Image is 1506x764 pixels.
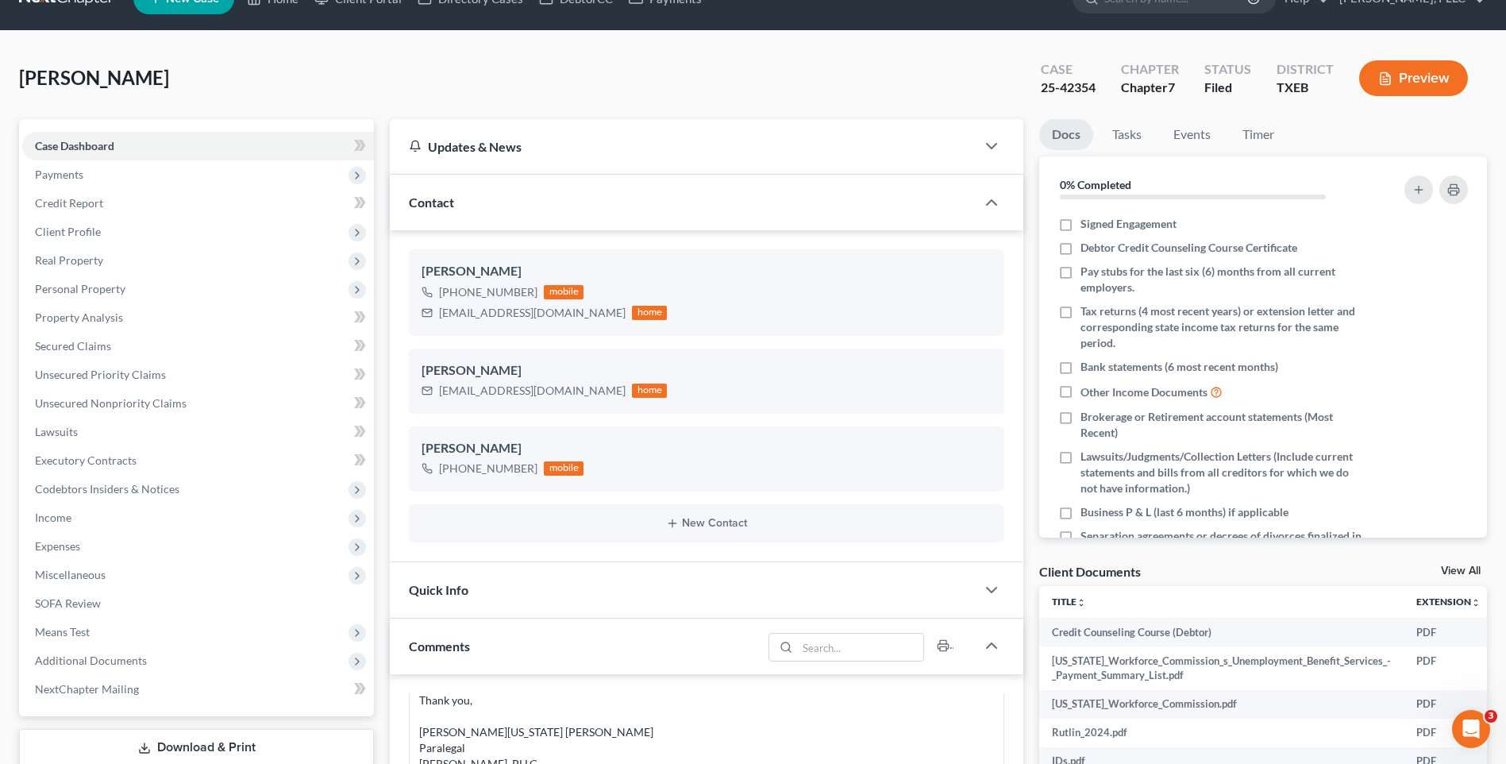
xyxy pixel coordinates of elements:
a: Credit Report [22,189,374,218]
td: Credit Counseling Course (Debtor) [1039,618,1404,646]
i: unfold_more [1077,598,1086,608]
div: Filed [1204,79,1251,97]
span: NextChapter Mailing [35,682,139,696]
td: PDF [1404,646,1493,690]
strong: 0% Completed [1060,178,1131,191]
span: SOFA Review [35,596,101,610]
span: Expenses [35,539,80,553]
input: Search... [797,634,923,661]
span: Executory Contracts [35,453,137,467]
span: Tax returns (4 most recent years) or extension letter and corresponding state income tax returns ... [1080,303,1362,351]
span: [PERSON_NAME] [19,66,169,89]
span: Income [35,511,71,524]
a: Tasks [1100,119,1154,150]
a: Events [1161,119,1223,150]
span: Separation agreements or decrees of divorces finalized in the past 2 years [1080,528,1362,560]
a: Docs [1039,119,1093,150]
div: 25-42354 [1041,79,1096,97]
span: 3 [1485,710,1497,723]
i: unfold_more [1471,598,1481,608]
span: Means Test [35,625,90,639]
a: Executory Contracts [22,446,374,475]
span: Payments [35,168,83,181]
a: Case Dashboard [22,132,374,160]
a: Unsecured Nonpriority Claims [22,389,374,418]
div: mobile [544,461,584,476]
div: Case [1041,60,1096,79]
span: Property Analysis [35,311,123,324]
div: [EMAIL_ADDRESS][DOMAIN_NAME] [439,305,626,321]
div: Chapter [1121,60,1179,79]
span: Secured Claims [35,339,111,353]
span: Unsecured Priority Claims [35,368,166,381]
div: [PHONE_NUMBER] [439,461,537,477]
a: NextChapter Mailing [22,675,374,704]
iframe: Intercom live chat [1452,710,1490,748]
div: home [632,306,667,320]
span: Miscellaneous [35,568,106,581]
a: Property Analysis [22,303,374,332]
div: [EMAIL_ADDRESS][DOMAIN_NAME] [439,383,626,399]
a: Extensionunfold_more [1416,596,1481,608]
a: Timer [1230,119,1287,150]
td: [US_STATE]_Workforce_Commission.pdf [1039,690,1404,719]
span: Quick Info [409,582,468,597]
div: home [632,384,667,398]
span: Other Income Documents [1080,384,1207,400]
span: Lawsuits/Judgments/Collection Letters (Include current statements and bills from all creditors fo... [1080,449,1362,496]
span: Contact [409,195,454,210]
a: Titleunfold_more [1052,596,1086,608]
button: New Contact [422,517,992,530]
a: SOFA Review [22,589,374,618]
div: Client Documents [1039,563,1141,580]
span: Debtor Credit Counseling Course Certificate [1080,240,1297,256]
span: 7 [1168,79,1175,95]
div: Chapter [1121,79,1179,97]
div: [PHONE_NUMBER] [439,284,537,300]
span: Codebtors Insiders & Notices [35,482,179,496]
span: Case Dashboard [35,139,114,152]
span: Client Profile [35,225,101,238]
div: [PERSON_NAME] [422,262,992,281]
div: Updates & News [409,138,957,155]
span: Comments [409,639,470,654]
span: Real Property [35,253,103,267]
span: Personal Property [35,282,125,295]
a: View All [1441,565,1481,577]
div: [PERSON_NAME] [422,361,992,380]
a: Unsecured Priority Claims [22,361,374,389]
td: PDF [1404,719,1493,747]
div: mobile [544,285,584,299]
td: PDF [1404,690,1493,719]
span: Brokerage or Retirement account statements (Most Recent) [1080,409,1362,441]
div: Status [1204,60,1251,79]
a: Lawsuits [22,418,374,446]
div: District [1277,60,1334,79]
span: Additional Documents [35,654,147,667]
td: Rutlin_2024.pdf [1039,719,1404,747]
span: Pay stubs for the last six (6) months from all current employers. [1080,264,1362,295]
a: Secured Claims [22,332,374,361]
span: Signed Engagement [1080,216,1177,232]
span: Business P & L (last 6 months) if applicable [1080,504,1288,520]
span: Bank statements (6 most recent months) [1080,359,1278,375]
button: Preview [1359,60,1468,96]
div: [PERSON_NAME] [422,439,992,458]
span: Unsecured Nonpriority Claims [35,396,187,410]
td: PDF [1404,618,1493,646]
span: Lawsuits [35,425,78,438]
div: TXEB [1277,79,1334,97]
span: Credit Report [35,196,103,210]
td: [US_STATE]_Workforce_Commission_s_Unemployment_Benefit_Services_-_Payment_Summary_List.pdf [1039,646,1404,690]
